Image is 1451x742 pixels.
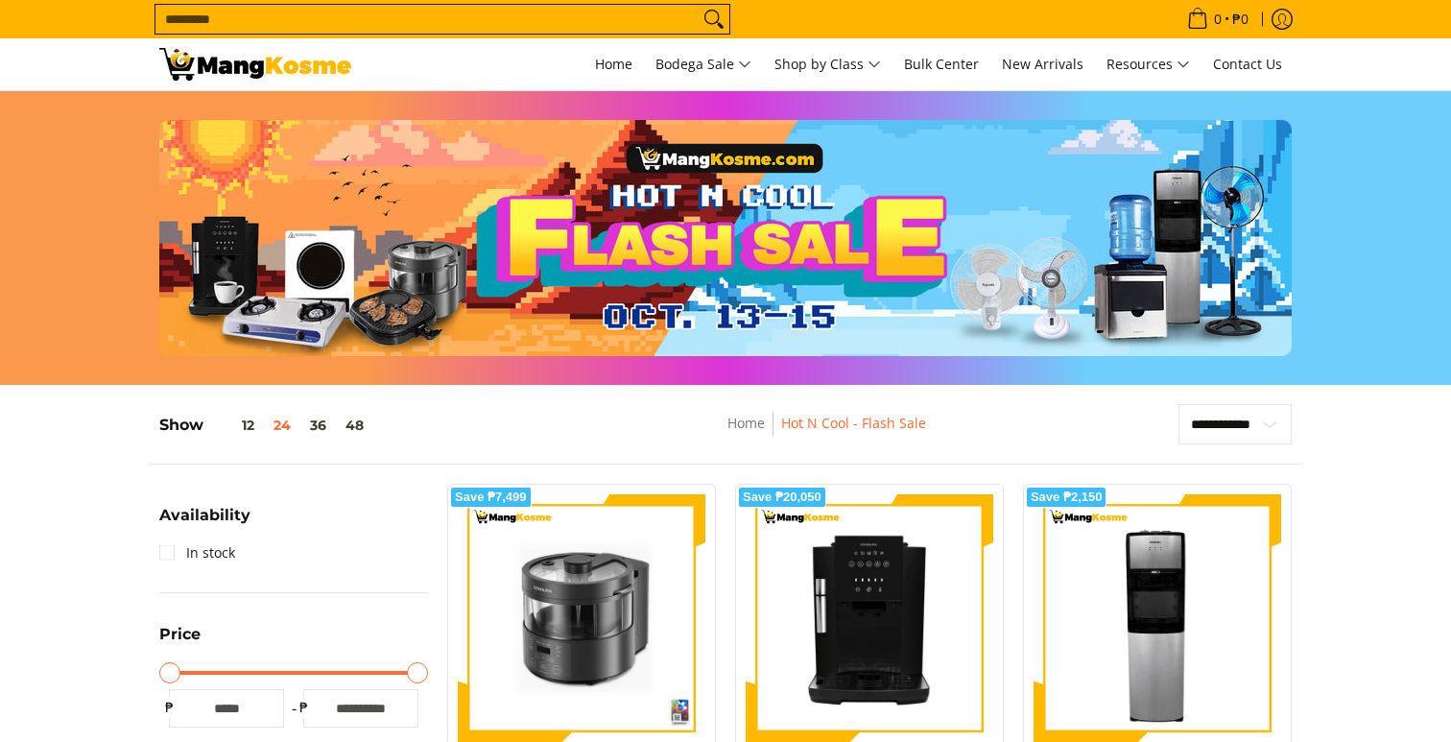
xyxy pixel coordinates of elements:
[336,418,373,433] button: 48
[1002,55,1083,73] span: New Arrivals
[1181,9,1254,30] span: •
[1213,55,1282,73] span: Contact Us
[655,53,751,77] span: Bodega Sale
[159,627,201,642] span: Price
[646,38,761,90] a: Bodega Sale
[585,38,642,90] a: Home
[1034,494,1281,742] img: Condura Bottom Loading Water Dispenser (Premium)
[1097,38,1200,90] a: Resources
[595,55,632,73] span: Home
[159,416,373,435] h5: Show
[300,418,336,433] button: 36
[159,627,201,657] summary: Open
[1106,53,1190,77] span: Resources
[1203,38,1292,90] a: Contact Us
[765,38,891,90] a: Shop by Class
[159,508,250,523] span: Availability
[159,698,178,717] span: ₱
[727,414,765,432] a: Home
[774,53,881,77] span: Shop by Class
[159,508,250,538] summary: Open
[589,412,1065,455] nav: Breadcrumbs
[699,5,729,34] button: Search
[264,418,300,433] button: 24
[458,494,705,742] img: Condura Steam Multi Cooker (Class A)
[159,538,235,568] a: In stock
[743,491,821,503] span: Save ₱20,050
[1031,491,1103,503] span: Save ₱2,150
[894,38,988,90] a: Bulk Center
[781,414,926,432] a: Hot N Cool - Flash Sale
[904,55,979,73] span: Bulk Center
[1229,12,1251,26] span: ₱0
[992,38,1093,90] a: New Arrivals
[370,38,1292,90] nav: Main Menu
[294,698,313,717] span: ₱
[159,48,351,81] img: Hot N Cool: Mang Kosme MID-PAYDAY APPLIANCES SALE! l Mang Kosme
[746,494,993,742] img: Condura Automatic Espresso Machine (Class A)
[203,418,264,433] button: 12
[1211,12,1225,26] span: 0
[455,491,527,503] span: Save ₱7,499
